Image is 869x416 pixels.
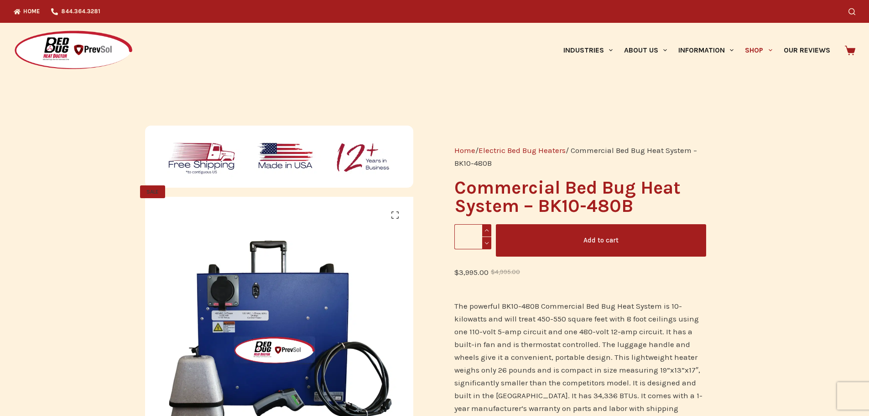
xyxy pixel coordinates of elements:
a: Our Reviews [778,23,836,78]
img: Prevsol/Bed Bug Heat Doctor [14,30,133,71]
button: Search [848,8,855,15]
a: View full-screen image gallery [386,206,404,224]
span: $ [491,269,495,275]
span: $ [454,268,459,277]
a: Industries [557,23,618,78]
bdi: 4,995.00 [491,269,520,275]
span: SALE [140,185,165,198]
a: Shop [739,23,778,78]
button: Add to cart [496,224,706,257]
a: Home [454,146,475,155]
input: Product quantity [454,224,491,249]
a: Information [673,23,739,78]
a: The BK10-480 Heater from Bed Bug Heat Doctor [413,326,682,335]
a: About Us [618,23,672,78]
a: The BK10-480 Commercial Bed Bug Heater for heat treatments with 480-volt power [145,326,414,335]
nav: Breadcrumb [454,144,706,169]
nav: Primary [557,23,836,78]
h1: Commercial Bed Bug Heat System – BK10-480B [454,179,706,215]
bdi: 3,995.00 [454,268,489,277]
a: Electric Bed Bug Heaters [479,146,566,155]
